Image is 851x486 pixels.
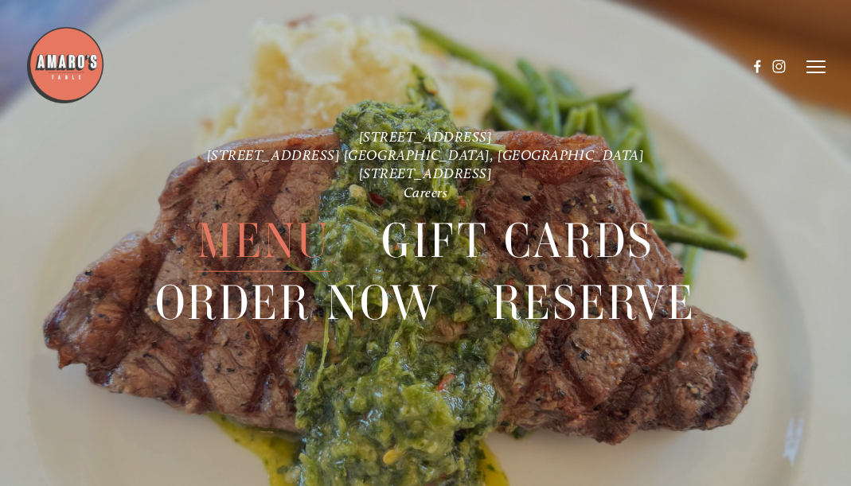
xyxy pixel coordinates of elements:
a: Menu [197,209,330,270]
img: Amaro's Table [25,25,105,105]
a: [STREET_ADDRESS] [359,127,493,144]
a: Careers [404,183,448,200]
a: [STREET_ADDRESS] [359,165,493,181]
a: Order Now [155,272,440,333]
a: Gift Cards [381,209,654,270]
a: [STREET_ADDRESS] [GEOGRAPHIC_DATA], [GEOGRAPHIC_DATA] [207,146,645,163]
a: Reserve [492,272,696,333]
